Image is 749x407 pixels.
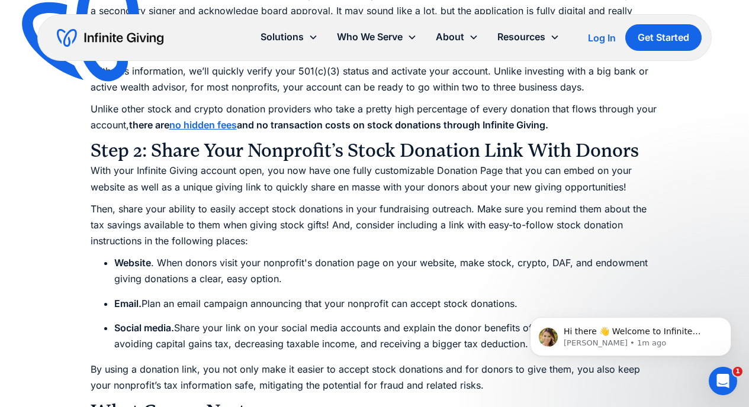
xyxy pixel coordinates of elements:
p: With your Infinite Giving account open, you now have one fully customizable Donation Page that yo... [91,163,659,195]
strong: and no transaction costs on stock donations through Infinite Giving. [237,119,548,131]
span: 1 [733,367,742,376]
h3: Step 2: Share Your Nonprofit’s Stock Donation Link With Donors [91,139,659,163]
div: Who We Serve [327,24,426,50]
iframe: Intercom live chat [709,367,737,395]
p: With this information, we’ll quickly verify your 501(c)(3) status and activate your account. Unli... [91,63,659,95]
div: Resources [488,24,569,50]
p: Then, share your ability to easily accept stock donations in your fundraising outreach. Make sure... [91,201,659,250]
li: . When donors visit your nonprofit's donation page on your website, make stock, crypto, DAF, and ... [114,255,659,287]
iframe: Intercom notifications message [512,292,749,375]
div: Resources [497,29,545,45]
strong: Social media. [114,322,174,334]
li: Plan an email campaign announcing that your nonprofit can accept stock donations. [114,296,659,312]
p: By using a donation link, you not only make it easier to accept stock donations and for donors to... [91,361,659,393]
div: Solutions [251,24,327,50]
strong: Email. [114,298,142,309]
li: Share your link on your social media accounts and explain the donor benefits of stock donations, ... [114,320,659,352]
div: Solutions [261,29,304,45]
a: Get Started [625,24,702,51]
div: About [426,24,488,50]
a: no hidden fees [169,119,237,131]
div: Log In [588,33,616,43]
strong: Website [114,257,151,269]
a: Log In [588,31,616,45]
div: Who We Serve [337,29,403,45]
a: home [57,28,163,47]
div: About [436,29,464,45]
p: Unlike other stock and crypto donation providers who take a pretty high percentage of every donat... [91,101,659,133]
strong: there are [129,119,169,131]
